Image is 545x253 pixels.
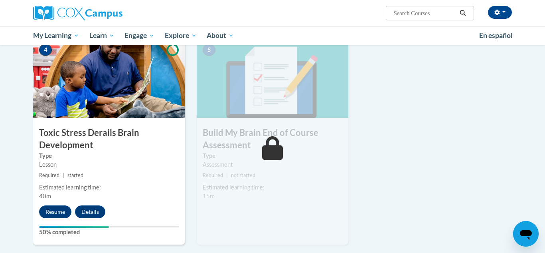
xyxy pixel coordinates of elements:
[393,8,457,18] input: Search Courses
[474,27,518,44] a: En español
[165,31,197,40] span: Explore
[513,221,539,247] iframe: Button to launch messaging window
[231,172,255,178] span: not started
[488,6,512,19] button: Account Settings
[33,38,185,118] img: Course Image
[39,44,52,56] span: 4
[84,26,120,45] a: Learn
[39,183,179,192] div: Estimated learning time:
[63,172,64,178] span: |
[203,183,342,192] div: Estimated learning time:
[33,6,185,20] a: Cox Campus
[21,26,524,45] div: Main menu
[226,172,228,178] span: |
[207,31,234,40] span: About
[203,151,342,160] label: Type
[203,172,223,178] span: Required
[39,193,51,199] span: 40m
[479,31,513,40] span: En español
[119,26,160,45] a: Engage
[33,6,122,20] img: Cox Campus
[75,205,105,218] button: Details
[39,228,179,237] label: 50% completed
[202,26,239,45] a: About
[203,44,215,56] span: 5
[160,26,202,45] a: Explore
[124,31,154,40] span: Engage
[33,31,79,40] span: My Learning
[39,205,71,218] button: Resume
[203,193,215,199] span: 15m
[457,8,469,18] button: Search
[67,172,83,178] span: started
[197,127,348,151] h3: Build My Brain End of Course Assessment
[203,160,342,169] div: Assessment
[197,38,348,118] img: Course Image
[39,172,59,178] span: Required
[39,151,179,160] label: Type
[33,127,185,151] h3: Toxic Stress Derails Brain Development
[28,26,84,45] a: My Learning
[89,31,115,40] span: Learn
[39,160,179,169] div: Lesson
[39,226,109,228] div: Your progress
